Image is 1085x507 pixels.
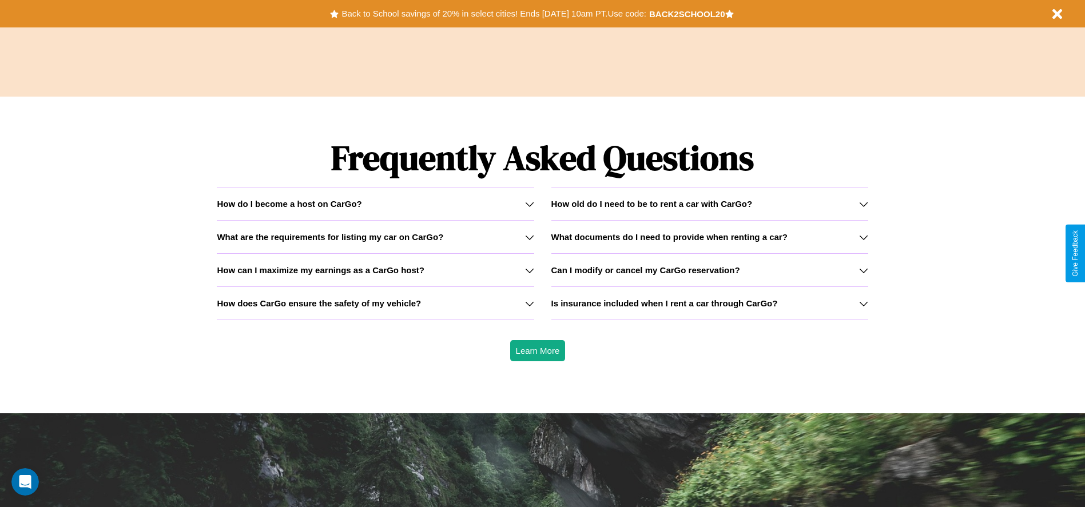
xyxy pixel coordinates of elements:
[217,298,421,308] h3: How does CarGo ensure the safety of my vehicle?
[11,468,39,496] iframe: Intercom live chat
[551,232,788,242] h3: What documents do I need to provide when renting a car?
[510,340,566,361] button: Learn More
[1071,230,1079,277] div: Give Feedback
[551,265,740,275] h3: Can I modify or cancel my CarGo reservation?
[217,129,868,187] h1: Frequently Asked Questions
[649,9,725,19] b: BACK2SCHOOL20
[217,265,424,275] h3: How can I maximize my earnings as a CarGo host?
[217,199,361,209] h3: How do I become a host on CarGo?
[551,298,778,308] h3: Is insurance included when I rent a car through CarGo?
[551,199,753,209] h3: How old do I need to be to rent a car with CarGo?
[217,232,443,242] h3: What are the requirements for listing my car on CarGo?
[339,6,649,22] button: Back to School savings of 20% in select cities! Ends [DATE] 10am PT.Use code:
